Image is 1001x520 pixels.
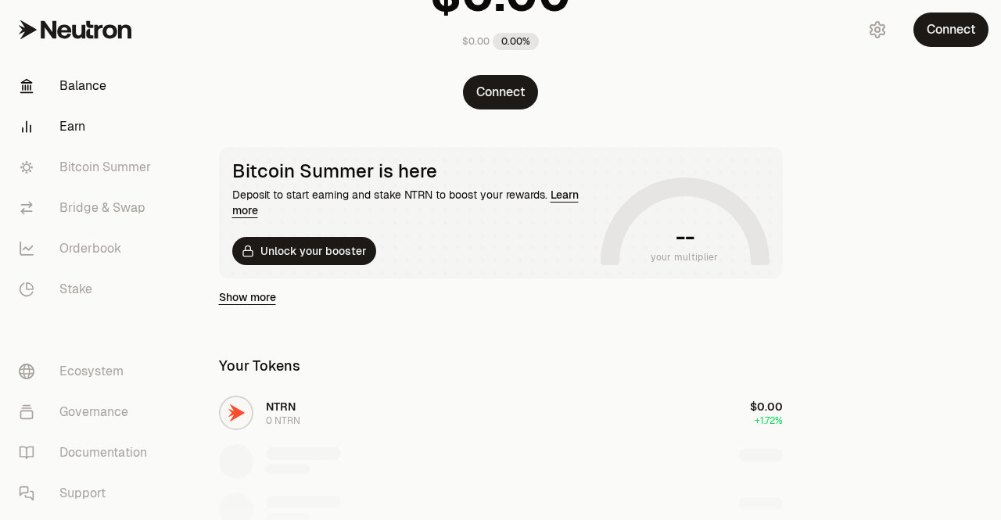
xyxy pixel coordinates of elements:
[462,35,490,48] div: $0.00
[232,187,594,218] div: Deposit to start earning and stake NTRN to boost your rewards.
[219,355,300,377] div: Your Tokens
[651,249,719,265] span: your multiplier
[232,237,376,265] button: Unlock your booster
[6,147,169,188] a: Bitcoin Summer
[6,432,169,473] a: Documentation
[493,33,539,50] div: 0.00%
[6,351,169,392] a: Ecosystem
[676,224,694,249] h1: --
[232,160,594,182] div: Bitcoin Summer is here
[6,106,169,147] a: Earn
[6,188,169,228] a: Bridge & Swap
[463,75,538,109] button: Connect
[219,289,276,305] a: Show more
[6,66,169,106] a: Balance
[913,13,988,47] button: Connect
[6,269,169,310] a: Stake
[6,392,169,432] a: Governance
[6,473,169,514] a: Support
[6,228,169,269] a: Orderbook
